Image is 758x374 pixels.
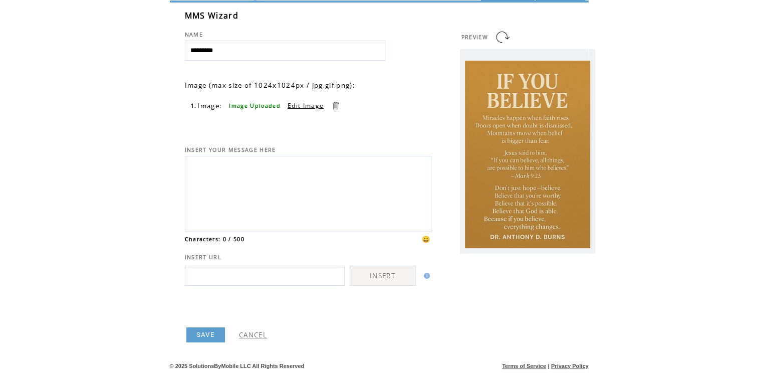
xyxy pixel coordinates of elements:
span: INSERT YOUR MESSAGE HERE [185,146,276,153]
a: INSERT [350,266,416,286]
span: Image (max size of 1024x1024px / jpg,gif,png): [185,81,355,90]
span: 😀 [422,235,431,244]
span: Characters: 0 / 500 [185,236,244,243]
span: © 2025 SolutionsByMobile LLC All Rights Reserved [170,363,305,369]
a: Edit Image [288,101,324,110]
a: Privacy Policy [551,363,589,369]
span: | [548,363,549,369]
span: INSERT URL [185,254,221,261]
span: MMS Wizard [185,10,238,21]
span: NAME [185,31,203,38]
a: CANCEL [239,330,267,339]
a: SAVE [186,327,225,342]
a: Terms of Service [502,363,546,369]
span: 1. [191,102,197,109]
span: Image: [197,101,222,110]
span: PREVIEW [461,34,488,41]
span: Image Uploaded [229,102,281,109]
img: help.gif [421,273,430,279]
a: Delete this item [331,101,340,110]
